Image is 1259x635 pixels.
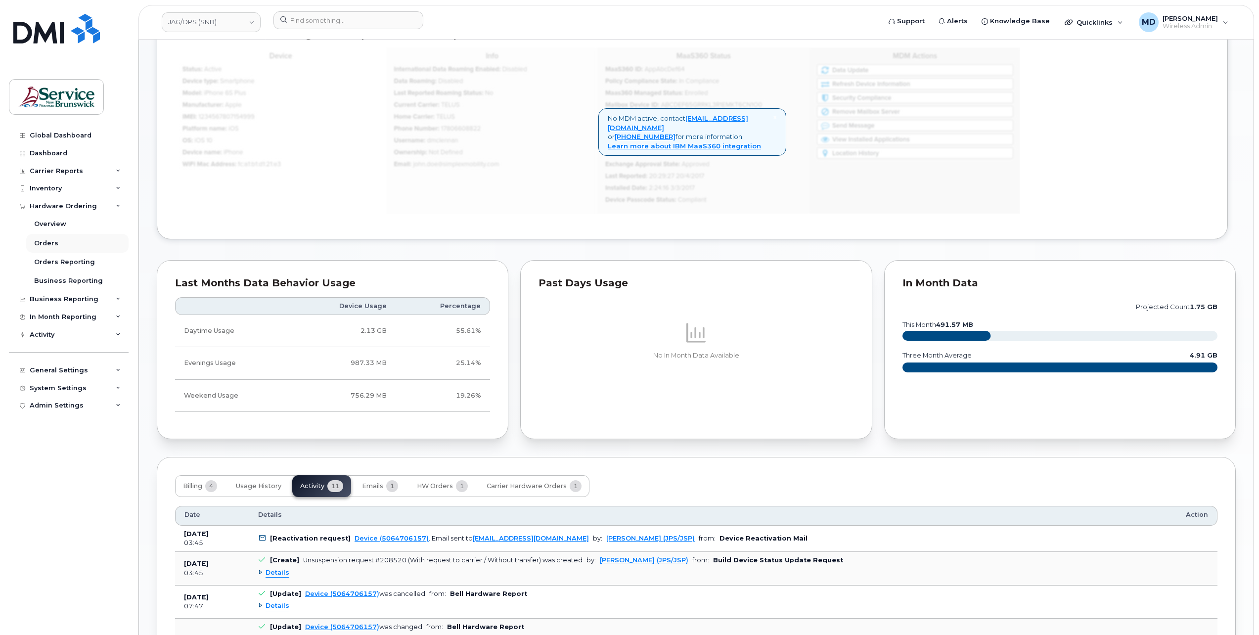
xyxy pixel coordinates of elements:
[183,482,202,490] span: Billing
[291,347,396,379] td: 987.33 MB
[273,11,423,29] input: Find something...
[1136,303,1217,311] text: projected count
[184,602,240,611] div: 07:47
[270,623,301,631] b: [Update]
[175,380,490,412] tr: Friday from 6:00pm to Monday 8:00am
[947,16,968,26] span: Alerts
[773,113,777,122] span: ×
[473,535,589,542] a: [EMAIL_ADDRESS][DOMAIN_NAME]
[1077,18,1113,26] span: Quicklinks
[386,480,398,492] span: 1
[902,278,1217,288] div: In Month Data
[1142,16,1156,28] span: MD
[417,482,453,490] span: HW Orders
[270,556,299,564] b: [Create]
[713,556,843,564] b: Build Device Status Update Request
[305,590,379,597] a: Device (5064706157)
[487,482,567,490] span: Carrier Hardware Orders
[175,315,291,347] td: Daytime Usage
[270,590,301,597] b: [Update]
[305,623,379,631] a: Device (5064706157)
[539,351,854,360] p: No In Month Data Available
[355,535,589,542] div: . Email sent to
[303,556,583,564] div: Unsuspension request #208520 (With request to carrier / Without transfer) was created
[258,510,282,519] span: Details
[719,535,808,542] b: Device Reactivation Mail
[692,556,709,564] span: from:
[362,482,383,490] span: Emails
[184,569,240,578] div: 03:45
[1190,303,1217,311] tspan: 1.75 GB
[426,623,443,631] span: from:
[184,593,209,601] b: [DATE]
[699,535,716,542] span: from:
[175,47,1020,214] img: mdm_maas360_data_lg-147edf4ce5891b6e296acbe60ee4acd306360f73f278574cfef86ac192ea0250.jpg
[598,108,786,156] div: No MDM active, contact or for more information
[456,480,468,492] span: 1
[1058,12,1130,32] div: Quicklinks
[270,535,351,542] b: [Reactivation request]
[975,11,1057,31] a: Knowledge Base
[1177,506,1217,526] th: Action
[184,530,209,538] b: [DATE]
[396,380,490,412] td: 19.26%
[773,114,777,121] a: Close
[429,590,446,597] span: from:
[355,535,429,542] a: Device (5064706157)
[539,278,854,288] div: Past Days Usage
[450,590,527,597] b: Bell Hardware Report
[266,568,289,578] span: Details
[608,142,761,150] a: Learn more about IBM MaaS360 integration
[205,480,217,492] span: 4
[902,321,973,328] text: this month
[897,16,925,26] span: Support
[1163,22,1218,30] span: Wireless Admin
[236,482,281,490] span: Usage History
[175,278,490,288] div: Last Months Data Behavior Usage
[396,347,490,379] td: 25.14%
[175,347,291,379] td: Evenings Usage
[586,556,596,564] span: by:
[291,380,396,412] td: 756.29 MB
[600,556,688,564] a: [PERSON_NAME] (JPS/JSP)
[1132,12,1235,32] div: Matthew Deveau
[396,315,490,347] td: 55.61%
[175,27,1210,41] h2: Mobile device management (IBM MaaS360)
[184,510,200,519] span: Date
[291,315,396,347] td: 2.13 GB
[447,623,524,631] b: Bell Hardware Report
[175,380,291,412] td: Weekend Usage
[615,133,675,140] a: [PHONE_NUMBER]
[175,347,490,379] tr: Weekdays from 6:00pm to 8:00am
[882,11,932,31] a: Support
[902,352,972,359] text: three month average
[608,114,748,132] a: [EMAIL_ADDRESS][DOMAIN_NAME]
[1190,352,1217,359] text: 4.91 GB
[936,321,973,328] tspan: 491.57 MB
[606,535,695,542] a: [PERSON_NAME] (JPS/JSP)
[593,535,602,542] span: by:
[305,623,422,631] div: was changed
[1163,14,1218,22] span: [PERSON_NAME]
[570,480,582,492] span: 1
[305,590,425,597] div: was cancelled
[184,539,240,547] div: 03:45
[162,12,261,32] a: JAG/DPS (SNB)
[266,601,289,611] span: Details
[291,297,396,315] th: Device Usage
[990,16,1050,26] span: Knowledge Base
[932,11,975,31] a: Alerts
[396,297,490,315] th: Percentage
[184,560,209,567] b: [DATE]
